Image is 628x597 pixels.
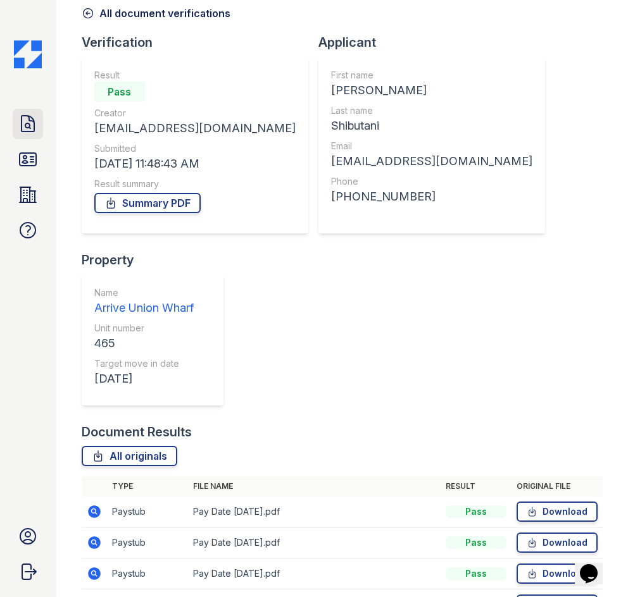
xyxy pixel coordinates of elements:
a: All document verifications [82,6,230,21]
div: Name [94,286,194,299]
div: [EMAIL_ADDRESS][DOMAIN_NAME] [331,152,532,170]
div: Verification [82,34,318,51]
div: Arrive Union Wharf [94,299,194,317]
td: Paystub [107,496,188,527]
div: Pass [446,567,506,580]
div: 465 [94,335,194,352]
th: Result [441,476,512,496]
th: Type [107,476,188,496]
td: Paystub [107,558,188,589]
iframe: chat widget [575,546,615,584]
div: [DATE] 11:48:43 AM [94,155,296,173]
div: Property [82,251,234,269]
div: Document Results [82,423,192,441]
div: Result summary [94,178,296,190]
td: Pay Date [DATE].pdf [188,558,441,589]
a: Download [517,502,598,522]
div: Creator [94,107,296,120]
a: Download [517,532,598,553]
div: Phone [331,175,532,188]
div: [PHONE_NUMBER] [331,188,532,206]
div: Shibutani [331,117,532,135]
div: [DATE] [94,370,194,388]
td: Pay Date [DATE].pdf [188,527,441,558]
div: Applicant [318,34,555,51]
a: Download [517,563,598,584]
div: Submitted [94,142,296,155]
img: CE_Icon_Blue-c292c112584629df590d857e76928e9f676e5b41ef8f769ba2f05ee15b207248.png [14,40,42,68]
div: Target move in date [94,357,194,370]
th: File name [188,476,441,496]
a: All originals [82,446,177,466]
td: Paystub [107,527,188,558]
div: First name [331,69,532,82]
div: Unit number [94,322,194,335]
div: Pass [446,505,506,518]
a: Summary PDF [94,193,201,213]
td: Pay Date [DATE].pdf [188,496,441,527]
div: Last name [331,104,532,117]
div: Email [331,140,532,152]
a: Name Arrive Union Wharf [94,286,194,317]
div: Pass [94,82,145,102]
div: Pass [446,536,506,549]
div: Result [94,69,296,82]
th: Original file [512,476,603,496]
div: [EMAIL_ADDRESS][DOMAIN_NAME] [94,120,296,137]
div: [PERSON_NAME] [331,82,532,99]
